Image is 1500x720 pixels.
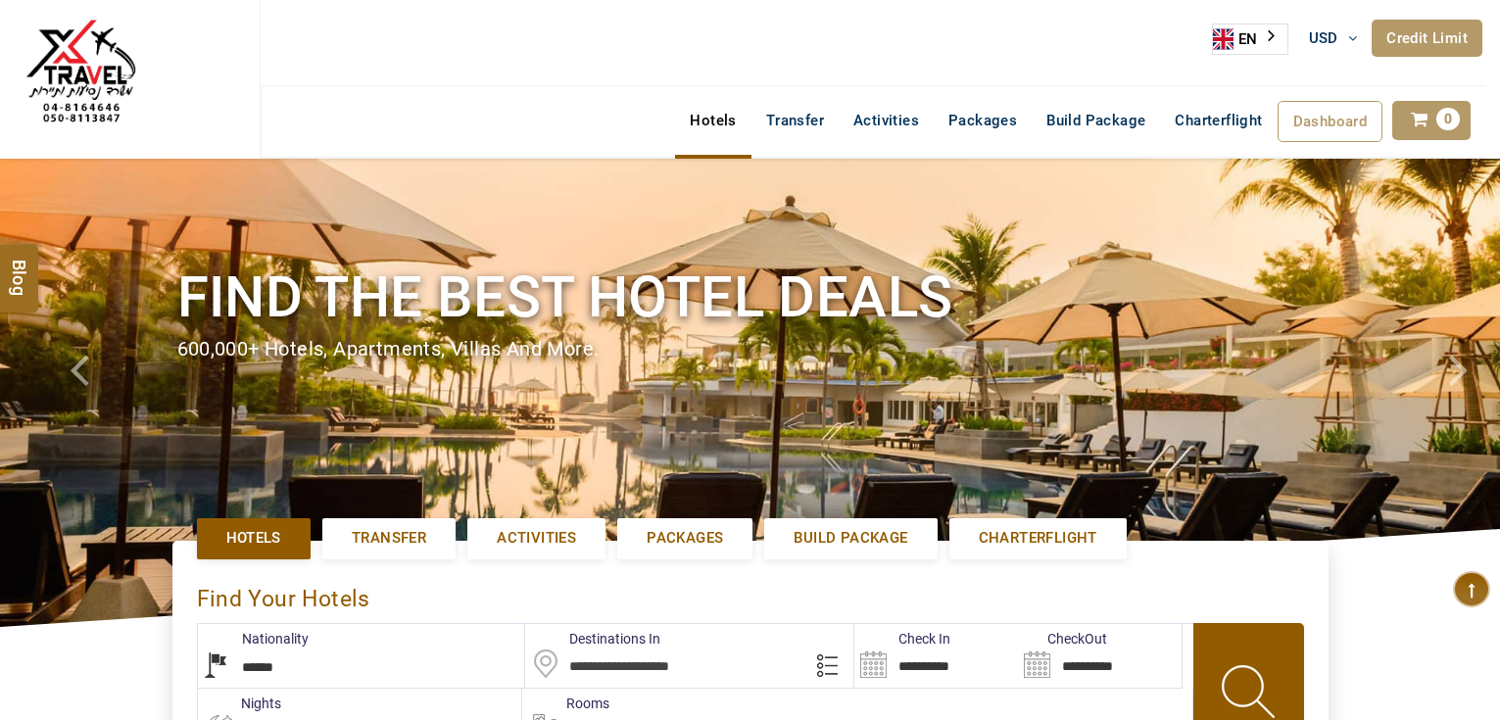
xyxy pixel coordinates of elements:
a: Charterflight [949,518,1127,558]
a: Credit Limit [1372,20,1482,57]
span: Dashboard [1293,113,1368,130]
a: 0 [1392,101,1471,140]
label: Rooms [522,694,609,713]
h1: Find the best hotel deals [177,261,1324,334]
a: Hotels [675,101,750,140]
a: Packages [617,518,752,558]
span: Build Package [794,528,907,549]
a: Packages [934,101,1032,140]
span: Blog [7,259,32,275]
input: Search [1018,624,1182,688]
a: Charterflight [1160,101,1277,140]
a: EN [1213,24,1287,54]
div: 600,000+ hotels, apartments, villas and more. [177,335,1324,363]
label: nights [197,694,281,713]
span: Hotels [226,528,281,549]
span: Charterflight [979,528,1097,549]
a: Hotels [197,518,311,558]
span: Activities [497,528,576,549]
span: 0 [1436,108,1460,130]
span: Transfer [352,528,426,549]
img: The Royal Line Holidays [15,9,147,141]
span: Charterflight [1175,112,1262,129]
div: Find Your Hotels [197,565,1304,623]
label: Destinations In [525,629,660,648]
label: Check In [854,629,950,648]
a: Transfer [751,101,839,140]
input: Search [854,624,1018,688]
span: USD [1309,29,1338,47]
span: Packages [647,528,723,549]
a: Build Package [1032,101,1160,140]
label: CheckOut [1018,629,1107,648]
div: Language [1212,24,1288,55]
a: Transfer [322,518,456,558]
aside: Language selected: English [1212,24,1288,55]
label: Nationality [198,629,309,648]
a: Build Package [764,518,937,558]
a: Activities [839,101,934,140]
a: Activities [467,518,605,558]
